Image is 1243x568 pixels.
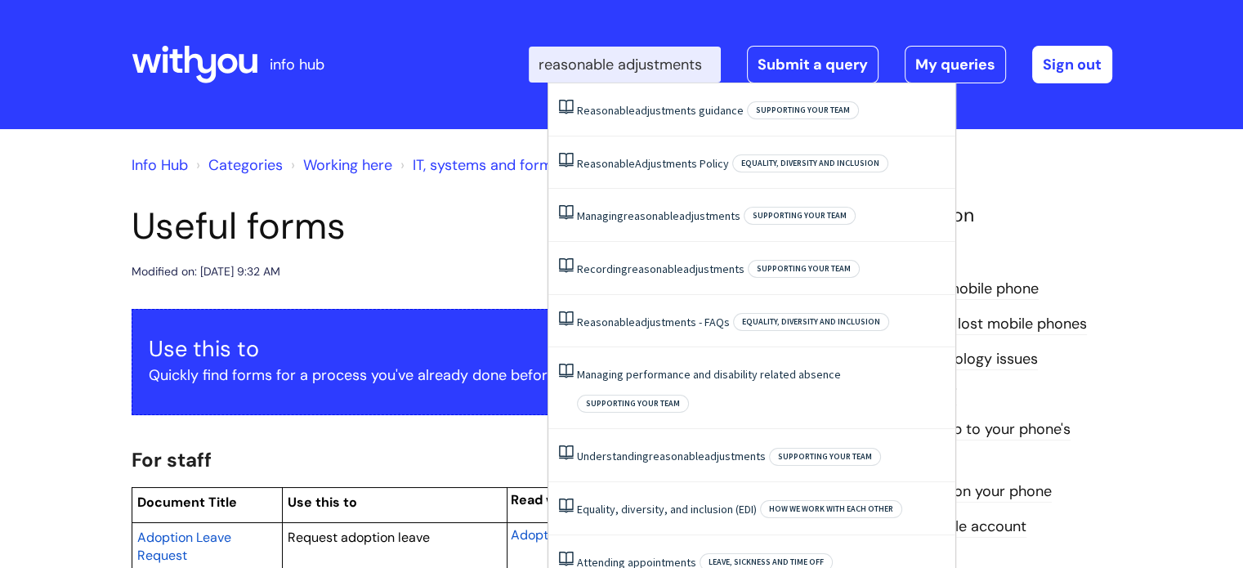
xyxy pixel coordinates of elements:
[511,525,601,544] a: Adoption leave
[132,262,280,282] div: Modified on: [DATE] 9:32 AM
[577,395,689,413] span: Supporting your team
[288,494,357,511] span: Use this to
[208,155,283,175] a: Categories
[802,204,1112,227] h4: Related Information
[192,152,283,178] li: Solution home
[529,47,721,83] input: Search
[577,103,744,118] a: Reasonableadjustments guidance
[628,262,683,276] span: reasonable
[747,46,879,83] a: Submit a query
[577,315,730,329] a: Reasonableadjustments - FAQs
[577,367,841,382] a: Managing performance and disability related absence
[288,529,430,546] span: Request adoption leave
[748,260,860,278] span: Supporting your team
[132,204,777,248] h1: Useful forms
[732,154,888,172] span: Equality, Diversity and Inclusion
[577,502,757,517] a: Equality, diversity, and inclusion (EDI)
[577,208,740,223] a: Managingreasonableadjustments
[132,155,188,175] a: Info Hub
[132,447,212,472] span: For staff
[744,207,856,225] span: Supporting your team
[733,313,889,331] span: Equality, Diversity and Inclusion
[529,46,1112,83] div: | -
[769,448,881,466] span: Supporting your team
[649,449,704,463] span: reasonable
[413,155,560,175] a: IT, systems and forms
[624,208,679,223] span: reasonable
[137,529,231,564] span: Adoption Leave Request
[149,336,760,362] h3: Use this to
[303,155,392,175] a: Working here
[577,449,766,463] a: Understandingreasonableadjustments
[511,491,677,508] span: Read what you need to do
[137,494,237,511] span: Document Title
[287,152,392,178] li: Working here
[747,101,859,119] span: Supporting your team
[270,51,324,78] p: info hub
[577,103,635,118] span: Reasonable
[760,500,902,518] span: How we work with each other
[577,156,635,171] span: Reasonable
[1032,46,1112,83] a: Sign out
[396,152,560,178] li: IT, systems and forms
[137,527,231,565] a: Adoption Leave Request
[511,526,601,543] span: Adoption leave
[577,262,744,276] a: Recordingreasonableadjustments
[577,156,729,171] a: ReasonableAdjustments Policy
[149,362,760,388] p: Quickly find forms for a process you've already done before.
[905,46,1006,83] a: My queries
[577,315,635,329] span: Reasonable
